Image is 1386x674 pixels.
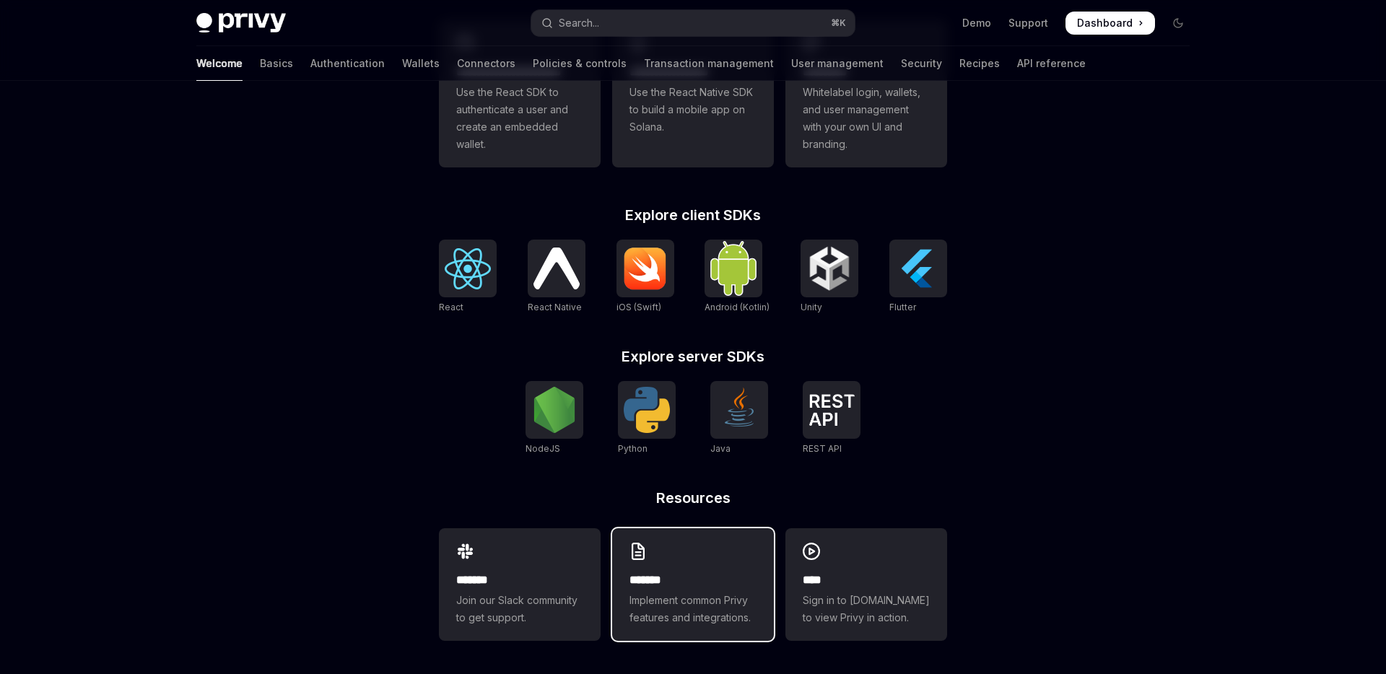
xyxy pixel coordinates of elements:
[616,302,661,312] span: iOS (Swift)
[310,46,385,81] a: Authentication
[439,491,947,505] h2: Resources
[528,240,585,315] a: React NativeReact Native
[260,46,293,81] a: Basics
[456,592,583,626] span: Join our Slack community to get support.
[801,302,822,312] span: Unity
[612,20,774,167] a: **** **** **** ***Use the React Native SDK to build a mobile app on Solana.
[533,248,580,289] img: React Native
[644,46,774,81] a: Transaction management
[962,16,991,30] a: Demo
[710,443,731,454] span: Java
[785,528,947,641] a: ****Sign in to [DOMAIN_NAME] to view Privy in action.
[901,46,942,81] a: Security
[526,381,583,456] a: NodeJSNodeJS
[705,302,770,312] span: Android (Kotlin)
[785,20,947,167] a: **** *****Whitelabel login, wallets, and user management with your own UI and branding.
[622,247,668,290] img: iOS (Swift)
[1167,12,1190,35] button: Toggle dark mode
[439,349,947,364] h2: Explore server SDKs
[196,46,243,81] a: Welcome
[831,17,846,29] span: ⌘ K
[618,381,676,456] a: PythonPython
[457,46,515,81] a: Connectors
[629,592,757,626] span: Implement common Privy features and integrations.
[895,245,941,292] img: Flutter
[1008,16,1048,30] a: Support
[439,528,601,641] a: **** **Join our Slack community to get support.
[806,245,853,292] img: Unity
[445,248,491,289] img: React
[803,381,860,456] a: REST APIREST API
[439,208,947,222] h2: Explore client SDKs
[959,46,1000,81] a: Recipes
[889,240,947,315] a: FlutterFlutter
[803,592,930,626] span: Sign in to [DOMAIN_NAME] to view Privy in action.
[528,302,582,312] span: React Native
[808,394,855,426] img: REST API
[1017,46,1086,81] a: API reference
[803,84,930,153] span: Whitelabel login, wallets, and user management with your own UI and branding.
[624,387,670,433] img: Python
[710,241,757,295] img: Android (Kotlin)
[456,84,583,153] span: Use the React SDK to authenticate a user and create an embedded wallet.
[531,10,855,36] button: Open search
[1065,12,1155,35] a: Dashboard
[716,387,762,433] img: Java
[533,46,627,81] a: Policies & controls
[1077,16,1133,30] span: Dashboard
[889,302,916,312] span: Flutter
[196,13,286,33] img: dark logo
[803,443,842,454] span: REST API
[705,240,770,315] a: Android (Kotlin)Android (Kotlin)
[612,528,774,641] a: **** **Implement common Privy features and integrations.
[439,240,497,315] a: ReactReact
[618,443,648,454] span: Python
[710,381,768,456] a: JavaJava
[629,84,757,136] span: Use the React Native SDK to build a mobile app on Solana.
[791,46,884,81] a: User management
[402,46,440,81] a: Wallets
[559,14,599,32] div: Search...
[526,443,560,454] span: NodeJS
[531,387,577,433] img: NodeJS
[439,302,463,312] span: React
[616,240,674,315] a: iOS (Swift)iOS (Swift)
[801,240,858,315] a: UnityUnity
